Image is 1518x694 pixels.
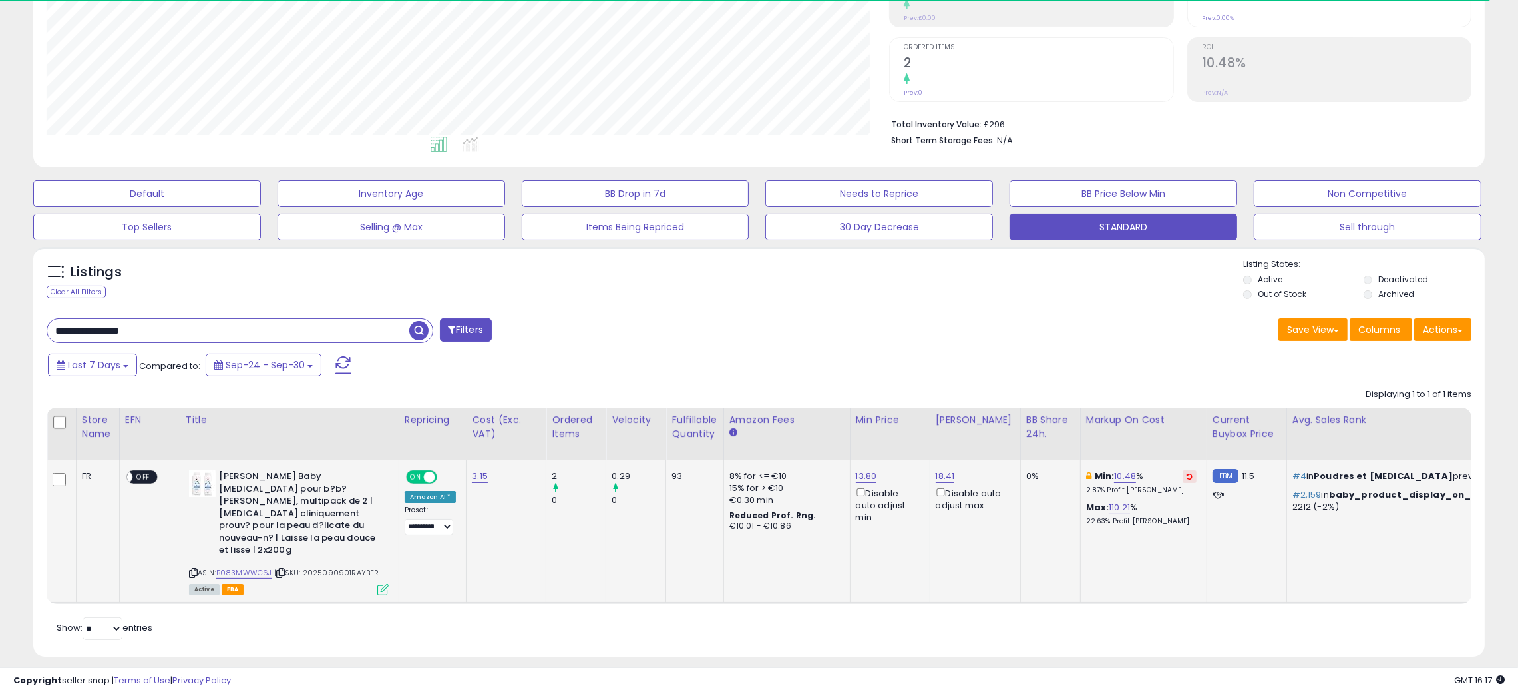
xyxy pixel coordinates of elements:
[936,470,955,483] a: 18.41
[405,413,461,427] div: Repricing
[33,180,261,207] button: Default
[1414,318,1471,341] button: Actions
[1366,388,1471,401] div: Displaying 1 to 1 of 1 items
[891,135,995,146] b: Short Term Storage Fees:
[132,472,154,483] span: OFF
[13,674,62,687] strong: Copyright
[1086,501,1109,514] b: Max:
[206,354,321,376] button: Sep-24 - Sep-30
[729,413,845,427] div: Amazon Fees
[1026,413,1075,441] div: BB Share 24h.
[13,675,231,687] div: seller snap | |
[936,413,1015,427] div: [PERSON_NAME]
[729,470,840,482] div: 8% for <= €10
[997,134,1013,147] span: N/A
[1258,288,1306,300] label: Out of Stock
[729,521,840,532] div: €10.01 - €10.86
[189,584,220,595] span: All listings currently available for purchase on Amazon
[440,318,492,342] button: Filters
[729,482,840,494] div: 15% for > €10
[1202,89,1228,97] small: Prev: N/A
[522,214,749,240] button: Items Being Repriced
[904,55,1173,73] h2: 2
[1314,470,1453,482] span: Poudres et [MEDICAL_DATA]
[1378,274,1428,285] label: Deactivated
[1258,274,1282,285] label: Active
[856,470,877,483] a: 13.80
[172,674,231,687] a: Privacy Policy
[1292,488,1322,501] span: #2,159
[216,567,272,579] a: B083MWWC6J
[904,44,1173,51] span: Ordered Items
[552,470,606,482] div: 2
[552,494,606,506] div: 0
[1086,502,1197,526] div: %
[1242,470,1255,482] span: 11.5
[405,506,457,535] div: Preset:
[612,494,665,506] div: 0
[1213,469,1238,483] small: FBM
[189,470,216,497] img: 41BdZZ1hrZL._SL40_.jpg
[405,491,457,503] div: Amazon AI *
[274,567,379,578] span: | SKU: 2025090901RAYBFR
[33,214,261,240] button: Top Sellers
[552,413,600,441] div: Ordered Items
[1358,323,1400,336] span: Columns
[612,413,660,427] div: Velocity
[729,494,840,506] div: €0.30 min
[729,510,817,521] b: Reduced Prof. Rng.
[765,180,993,207] button: Needs to Reprice
[1329,488,1511,501] span: baby_product_display_on_website
[1202,55,1471,73] h2: 10.48%
[278,214,505,240] button: Selling @ Max
[435,472,456,483] span: OFF
[936,486,1010,512] div: Disable auto adjust max
[612,470,665,482] div: 0.29
[1278,318,1348,341] button: Save View
[1086,486,1197,495] p: 2.87% Profit [PERSON_NAME]
[1109,501,1130,514] a: 110.21
[472,413,540,441] div: Cost (Exc. VAT)
[1114,470,1136,483] a: 10.48
[729,427,737,439] small: Amazon Fees.
[904,89,922,97] small: Prev: 0
[1086,517,1197,526] p: 22.63% Profit [PERSON_NAME]
[1254,214,1481,240] button: Sell through
[1086,413,1201,427] div: Markup on Cost
[1254,180,1481,207] button: Non Competitive
[82,413,114,441] div: Store Name
[1350,318,1412,341] button: Columns
[48,354,137,376] button: Last 7 Days
[1213,413,1281,441] div: Current Buybox Price
[1080,408,1207,460] th: The percentage added to the cost of goods (COGS) that forms the calculator for Min & Max prices.
[891,119,982,130] b: Total Inventory Value:
[82,470,109,482] div: FR
[1292,470,1306,482] span: #4
[186,413,393,427] div: Title
[71,263,122,282] h5: Listings
[856,486,920,523] div: Disable auto adjust min
[1454,674,1505,687] span: 2025-10-8 16:17 GMT
[1026,470,1070,482] div: 0%
[1243,258,1485,271] p: Listing States:
[1202,14,1234,22] small: Prev: 0.00%
[114,674,170,687] a: Terms of Use
[139,360,200,372] span: Compared to:
[891,115,1461,131] li: £296
[219,470,381,560] b: [PERSON_NAME] Baby [MEDICAL_DATA] pour b?b? [PERSON_NAME], multipack de 2 | [MEDICAL_DATA] cliniq...
[671,413,717,441] div: Fulfillable Quantity
[407,472,424,483] span: ON
[1010,180,1237,207] button: BB Price Below Min
[1202,44,1471,51] span: ROI
[189,470,389,594] div: ASIN:
[1086,470,1197,495] div: %
[47,286,106,298] div: Clear All Filters
[125,413,174,427] div: EFN
[226,358,305,372] span: Sep-24 - Sep-30
[904,14,936,22] small: Prev: £0.00
[671,470,713,482] div: 93
[522,180,749,207] button: BB Drop in 7d
[1010,214,1237,240] button: STANDARD
[68,358,120,372] span: Last 7 Days
[278,180,505,207] button: Inventory Age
